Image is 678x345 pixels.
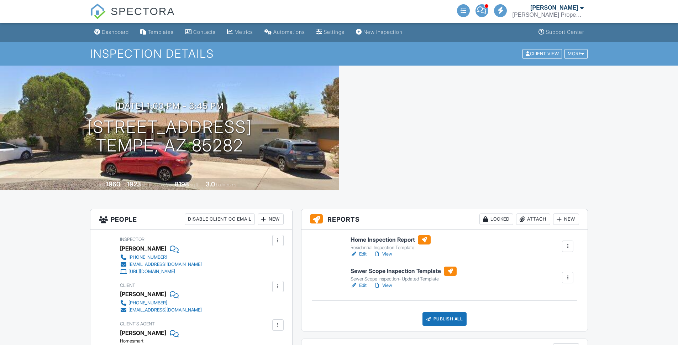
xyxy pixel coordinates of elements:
[106,180,120,188] div: 1960
[374,282,392,289] a: View
[351,235,431,251] a: Home Inspection Report Residential Inspection Template
[120,261,202,268] a: [EMAIL_ADDRESS][DOMAIN_NAME]
[111,4,175,19] span: SPECTORA
[351,267,457,282] a: Sewer Scope Inspection Template Sewer Scope Inspection- Updated Template
[351,267,457,276] h6: Sewer Scope Inspection Template
[301,209,588,230] h3: Reports
[422,312,467,326] div: Publish All
[120,321,155,326] span: Client's Agent
[120,283,135,288] span: Client
[120,328,166,338] a: [PERSON_NAME]
[363,29,403,35] div: New Inspection
[128,300,167,306] div: [PHONE_NUMBER]
[137,26,177,39] a: Templates
[479,213,513,225] div: Locked
[522,49,562,58] div: Client View
[128,307,202,313] div: [EMAIL_ADDRESS][DOMAIN_NAME]
[530,4,578,11] div: [PERSON_NAME]
[273,29,305,35] div: Automations
[522,51,564,56] a: Client View
[87,118,252,155] h1: [STREET_ADDRESS] Tempe, AZ 85282
[351,245,431,251] div: Residential Inspection Template
[513,11,584,19] div: Patterson Property Inspections
[90,209,292,230] h3: People
[90,4,106,19] img: The Best Home Inspection Software - Spectora
[115,101,224,111] h3: [DATE] 1:00 pm - 3:45 pm
[564,49,588,58] div: More
[353,26,405,39] a: New Inspection
[516,213,550,225] div: Attach
[120,299,202,307] a: [PHONE_NUMBER]
[351,235,431,244] h6: Home Inspection Report
[97,182,105,187] span: Built
[185,213,255,225] div: Disable Client CC Email
[91,26,132,39] a: Dashboard
[120,243,166,254] div: [PERSON_NAME]
[546,29,584,35] div: Support Center
[120,338,243,344] div: Homesmart
[235,29,253,35] div: Metrics
[90,47,588,60] h1: Inspection Details
[128,262,202,267] div: [EMAIL_ADDRESS][DOMAIN_NAME]
[536,26,587,39] a: Support Center
[120,268,202,275] a: [URL][DOMAIN_NAME]
[314,26,347,39] a: Settings
[120,237,144,242] span: Inspector
[258,213,284,225] div: New
[182,26,219,39] a: Contacts
[351,276,457,282] div: Sewer Scope Inspection- Updated Template
[374,251,392,258] a: View
[175,180,189,188] div: 8198
[216,182,236,187] span: bathrooms
[262,26,308,39] a: Automations (Advanced)
[224,26,256,39] a: Metrics
[120,289,166,299] div: [PERSON_NAME]
[351,251,367,258] a: Edit
[90,11,175,24] a: SPECTORA
[128,269,175,274] div: [URL][DOMAIN_NAME]
[351,282,367,289] a: Edit
[120,307,202,314] a: [EMAIL_ADDRESS][DOMAIN_NAME]
[128,254,167,260] div: [PHONE_NUMBER]
[206,180,215,188] div: 3.0
[102,29,129,35] div: Dashboard
[127,180,141,188] div: 1923
[324,29,345,35] div: Settings
[553,213,579,225] div: New
[120,254,202,261] a: [PHONE_NUMBER]
[148,29,174,35] div: Templates
[190,182,199,187] span: sq.ft.
[193,29,216,35] div: Contacts
[142,182,152,187] span: sq. ft.
[159,182,174,187] span: Lot Size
